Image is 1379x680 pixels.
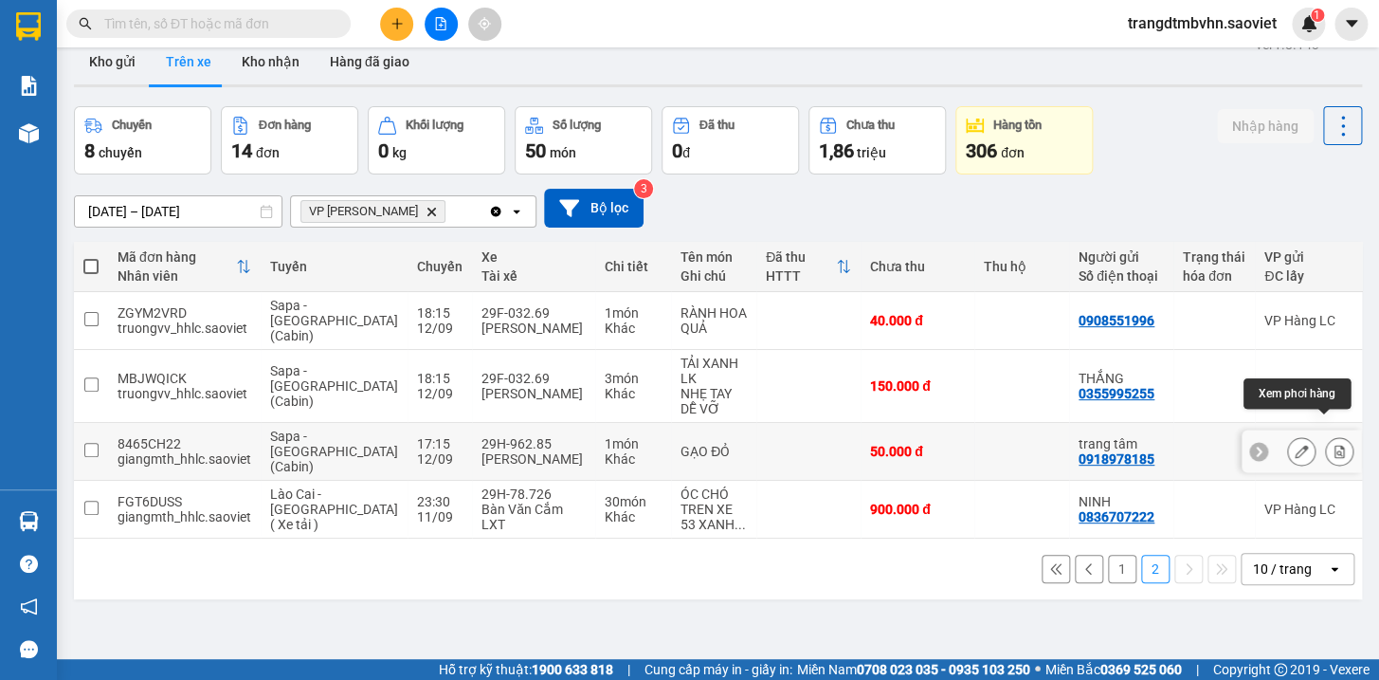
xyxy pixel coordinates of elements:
div: 29F-032.69 [481,371,586,386]
svg: open [509,204,524,219]
sup: 1 [1311,9,1324,22]
span: VP Gia Lâm [309,204,418,219]
button: Khối lượng0kg [368,106,505,175]
div: [PERSON_NAME] [481,321,586,336]
div: 29H-962.85 [481,436,586,451]
span: question-circle [20,555,38,573]
div: Trạng thái [1183,249,1245,265]
strong: 1900 633 818 [532,662,613,677]
input: Selected VP Gia Lâm. [449,202,451,221]
button: Kho nhận [227,39,315,84]
div: [PERSON_NAME] [481,451,586,467]
span: 1 [1314,9,1320,22]
div: hóa đơn [1183,268,1245,284]
button: Số lượng50món [515,106,652,175]
button: Hàng đã giao [315,39,425,84]
div: Chuyến [417,259,463,274]
span: 0 [672,139,682,162]
strong: 0369 525 060 [1100,662,1182,677]
div: 23:30 [417,494,463,509]
span: ⚪️ [1035,666,1041,673]
div: Tài xế [481,268,586,284]
button: aim [468,8,501,41]
span: chuyến [99,145,142,160]
button: Trên xe [151,39,227,84]
span: notification [20,597,38,616]
span: Hỗ trợ kỹ thuật: [439,659,613,680]
div: giangmth_hhlc.saoviet [118,451,251,467]
div: ĐC lấy [1264,268,1372,284]
div: Tuyến [270,259,398,274]
button: Chưa thu1,86 triệu [808,106,946,175]
svg: open [1327,561,1342,577]
input: Select a date range. [75,196,281,227]
div: giangmth_hhlc.saoviet [118,509,251,524]
div: Xem phơi hàng [1243,378,1351,409]
div: VP gửi [1264,249,1372,265]
span: file-add [434,17,447,30]
img: logo-vxr [16,12,41,41]
span: 1,86 [819,139,854,162]
span: món [550,145,576,160]
div: TREN XE 53 XANH ĐÓN [680,502,747,532]
div: MBJWQICK [118,371,251,386]
svg: Clear all [488,204,503,219]
div: Đã thu [699,119,735,132]
img: icon-new-feature [1300,15,1317,32]
button: Kho gửi [74,39,151,84]
div: 3 món [605,371,662,386]
span: 306 [966,139,997,162]
div: 29F-032.69 [481,305,586,321]
span: caret-down [1343,15,1360,32]
div: Ghi chú [680,268,747,284]
span: 50 [525,139,546,162]
div: RÀNH HOA QUẢ [680,305,747,336]
button: file-add [425,8,458,41]
div: FGT6DUSS [118,494,251,509]
div: 1 món [605,305,662,321]
th: Toggle SortBy [756,242,861,292]
div: 12/09 [417,386,463,401]
div: Hàng tồn [993,119,1042,132]
div: Khác [605,451,662,467]
span: Lào Cai - [GEOGRAPHIC_DATA] ( Xe tải ) [270,487,398,532]
div: ÓC CHÓ [680,487,747,502]
div: 10 / trang [1253,560,1312,579]
div: Thu hộ [984,259,1060,274]
div: Chi tiết [605,259,662,274]
div: Tên món [680,249,747,265]
svg: Delete [426,206,437,217]
div: 150.000 đ [870,378,965,394]
span: đơn [1001,145,1025,160]
div: Đơn hàng [259,119,311,132]
img: solution-icon [19,76,39,96]
div: 0836707222 [1079,509,1154,524]
input: Tìm tên, số ĐT hoặc mã đơn [104,13,328,34]
span: triệu [857,145,886,160]
div: Khác [605,321,662,336]
span: Miền Nam [797,659,1030,680]
div: Khác [605,509,662,524]
div: Sửa đơn hàng [1287,437,1315,466]
div: [PERSON_NAME] [481,386,586,401]
button: caret-down [1334,8,1368,41]
div: truongvv_hhlc.saoviet [118,321,251,336]
div: Chưa thu [870,259,965,274]
div: HTTT [766,268,836,284]
div: 12/09 [417,321,463,336]
span: plus [390,17,404,30]
div: THẮNG [1079,371,1164,386]
div: Mã đơn hàng [118,249,236,265]
div: Nhân viên [118,268,236,284]
button: plus [380,8,413,41]
span: ... [735,517,746,532]
span: | [627,659,630,680]
div: ZGYM2VRD [118,305,251,321]
span: aim [478,17,491,30]
button: Hàng tồn306đơn [955,106,1093,175]
span: 14 [231,139,252,162]
div: 29H-78.726 [481,487,586,502]
div: 0918978185 [1079,451,1154,467]
span: 8 [84,139,95,162]
button: Đơn hàng14đơn [221,106,358,175]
